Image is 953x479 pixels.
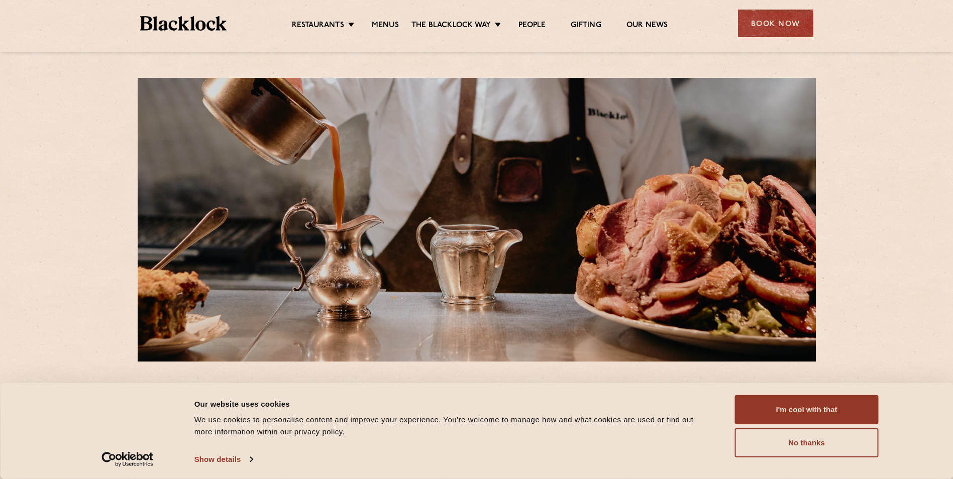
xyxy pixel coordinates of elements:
[372,21,399,32] a: Menus
[140,16,227,31] img: BL_Textured_Logo-footer-cropped.svg
[735,428,879,457] button: No thanks
[626,21,668,32] a: Our News
[194,452,253,467] a: Show details
[194,398,712,410] div: Our website uses cookies
[292,21,344,32] a: Restaurants
[738,10,813,37] div: Book Now
[571,21,601,32] a: Gifting
[194,414,712,438] div: We use cookies to personalise content and improve your experience. You're welcome to manage how a...
[83,452,171,467] a: Usercentrics Cookiebot - opens in a new window
[735,395,879,424] button: I'm cool with that
[518,21,546,32] a: People
[411,21,491,32] a: The Blacklock Way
